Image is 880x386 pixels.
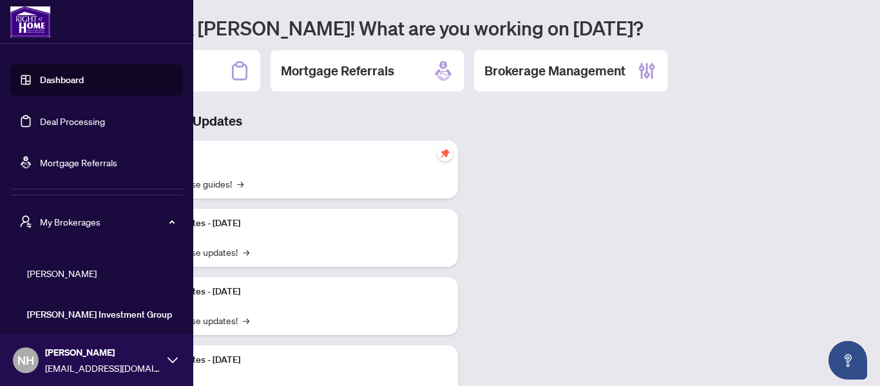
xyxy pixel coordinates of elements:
[135,148,448,162] p: Self-Help
[27,266,174,280] span: [PERSON_NAME]
[437,146,453,161] span: pushpin
[17,351,34,369] span: NH
[67,112,458,130] h3: Brokerage & Industry Updates
[135,353,448,367] p: Platform Updates - [DATE]
[40,74,84,86] a: Dashboard
[19,215,32,228] span: user-switch
[40,215,174,229] span: My Brokerages
[243,245,249,259] span: →
[10,6,50,37] img: logo
[237,177,244,191] span: →
[67,15,865,40] h1: Welcome back [PERSON_NAME]! What are you working on [DATE]?
[45,361,161,375] span: [EMAIL_ADDRESS][DOMAIN_NAME]
[45,345,161,360] span: [PERSON_NAME]
[40,157,117,168] a: Mortgage Referrals
[40,115,105,127] a: Deal Processing
[27,307,174,322] span: [PERSON_NAME] Investment Group
[828,341,867,380] button: Open asap
[135,285,448,299] p: Platform Updates - [DATE]
[281,62,394,80] h2: Mortgage Referrals
[243,313,249,327] span: →
[484,62,626,80] h2: Brokerage Management
[135,217,448,231] p: Platform Updates - [DATE]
